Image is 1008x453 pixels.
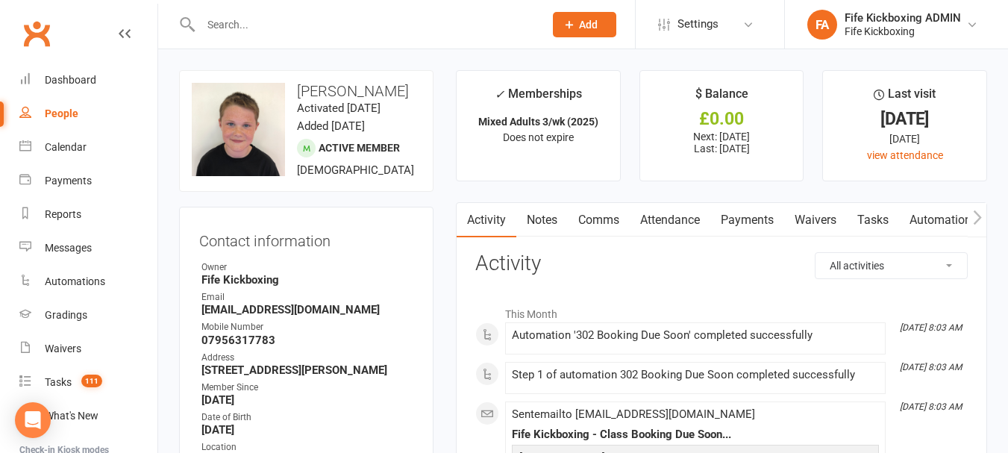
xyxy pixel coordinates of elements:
span: Settings [677,7,719,41]
div: [DATE] [836,111,973,127]
div: Member Since [201,381,413,395]
div: Memberships [495,84,582,112]
a: Automations [19,265,157,299]
div: Automation '302 Booking Due Soon' completed successfully [512,329,879,342]
li: This Month [475,299,968,322]
div: Address [201,351,413,365]
span: [DEMOGRAPHIC_DATA] [297,163,414,177]
time: Activated [DATE] [297,101,381,115]
p: Next: [DATE] Last: [DATE] [654,131,790,154]
i: ✓ [495,87,504,101]
div: Waivers [45,343,81,354]
strong: [DATE] [201,393,413,407]
div: Date of Birth [201,410,413,425]
div: Tasks [45,376,72,388]
span: Does not expire [503,131,574,143]
div: $ Balance [695,84,748,111]
span: 111 [81,375,102,387]
strong: [STREET_ADDRESS][PERSON_NAME] [201,363,413,377]
a: Messages [19,231,157,265]
h3: [PERSON_NAME] [192,83,421,99]
a: Automations [899,203,988,237]
div: People [45,107,78,119]
a: Waivers [784,203,847,237]
div: Payments [45,175,92,187]
a: Calendar [19,131,157,164]
strong: [DATE] [201,423,413,437]
div: Fife Kickboxing [845,25,961,38]
a: Payments [19,164,157,198]
div: Email [201,290,413,304]
strong: Mixed Adults 3/wk (2025) [478,116,598,128]
a: Notes [516,203,568,237]
div: £0.00 [654,111,790,127]
div: Step 1 of automation 302 Booking Due Soon completed successfully [512,369,879,381]
div: Mobile Number [201,320,413,334]
input: Search... [196,14,533,35]
img: image1559666665.png [192,83,285,176]
strong: Fife Kickboxing [201,273,413,287]
div: FA [807,10,837,40]
div: Calendar [45,141,87,153]
div: Open Intercom Messenger [15,402,51,438]
div: Messages [45,242,92,254]
div: What's New [45,410,98,422]
a: Tasks 111 [19,366,157,399]
h3: Contact information [199,227,413,249]
h3: Activity [475,252,968,275]
a: Comms [568,203,630,237]
span: Sent email to [EMAIL_ADDRESS][DOMAIN_NAME] [512,407,755,421]
span: Active member [319,142,400,154]
button: Add [553,12,616,37]
a: People [19,97,157,131]
div: Dashboard [45,74,96,86]
a: Gradings [19,299,157,332]
a: What's New [19,399,157,433]
a: view attendance [867,149,943,161]
div: Automations [45,275,105,287]
a: Clubworx [18,15,55,52]
strong: 07956317783 [201,334,413,347]
div: Last visit [874,84,936,111]
div: Reports [45,208,81,220]
a: Reports [19,198,157,231]
i: [DATE] 8:03 AM [900,402,962,412]
div: Gradings [45,309,87,321]
a: Tasks [847,203,899,237]
a: Waivers [19,332,157,366]
div: Fife Kickboxing - Class Booking Due Soon... [512,428,879,441]
div: Owner [201,260,413,275]
i: [DATE] 8:03 AM [900,362,962,372]
div: [DATE] [836,131,973,147]
a: Attendance [630,203,710,237]
div: Fife Kickboxing ADMIN [845,11,961,25]
a: Dashboard [19,63,157,97]
a: Payments [710,203,784,237]
span: Add [579,19,598,31]
i: [DATE] 8:03 AM [900,322,962,333]
a: Activity [457,203,516,237]
strong: [EMAIL_ADDRESS][DOMAIN_NAME] [201,303,413,316]
time: Added [DATE] [297,119,365,133]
